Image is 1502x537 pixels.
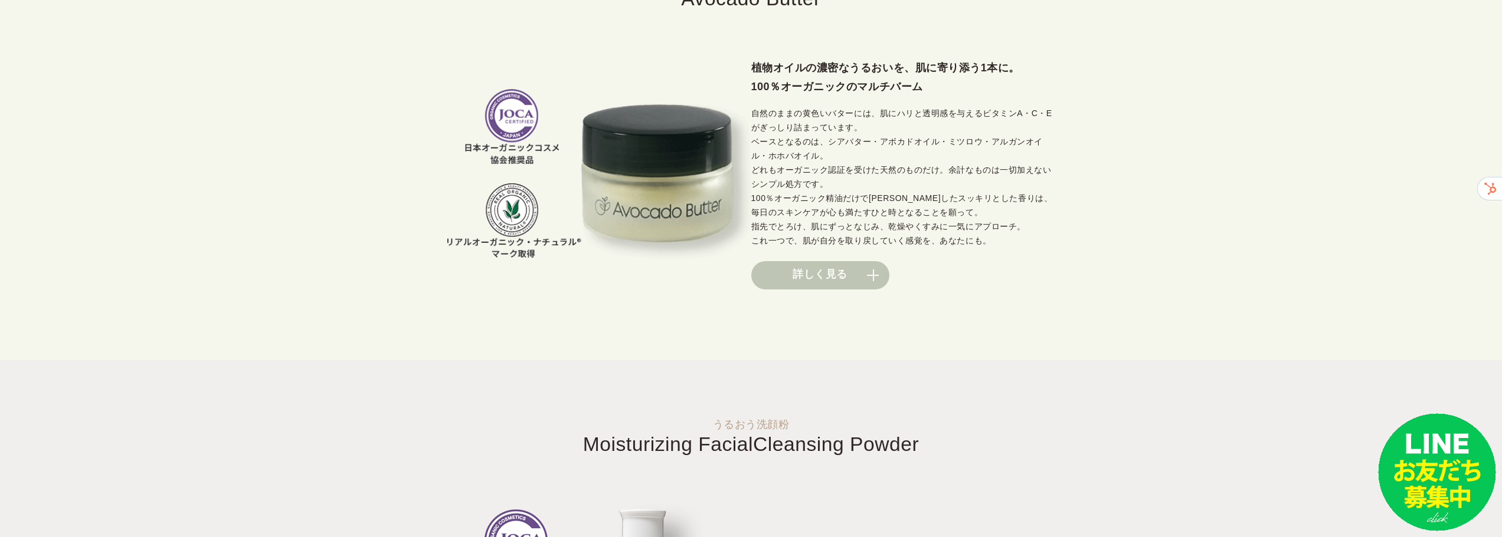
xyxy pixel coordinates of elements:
small: うるおう洗顔粉 [24,419,1478,430]
p: 自然のままの黄色いバターには、肌にハリと透明感を与えるビタミンA・C・Eがぎっしり詰まっています。 ベースとなるのは、シアバター・アボカドオイル・ミツロウ・アルガンオイル・ホホバオイル。 どれも... [751,107,1055,248]
h3: 植物オイルの濃密なうるおいを、肌に寄り添う1本に。 100％オーガニックのマルチバーム [751,59,1055,97]
span: Moisturizing Facial Cleansing Powder [583,433,919,455]
img: アボカドバター [447,89,751,259]
a: 詳しく見る [751,261,889,289]
img: small_line.png [1378,413,1496,531]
